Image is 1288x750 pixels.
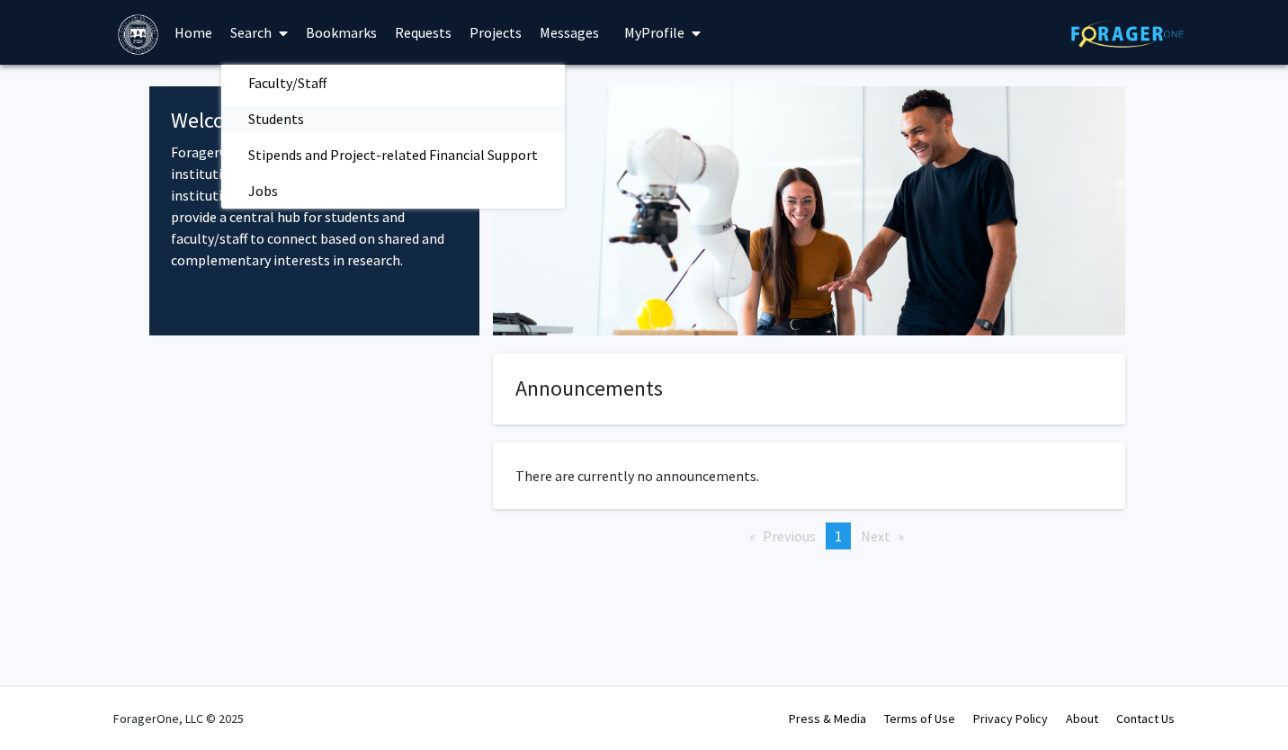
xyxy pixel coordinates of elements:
[1066,710,1098,727] a: About
[297,1,386,64] a: Bookmarks
[973,710,1048,727] a: Privacy Policy
[515,465,1103,487] p: There are currently no announcements.
[171,141,458,271] p: ForagerOne provides an entry point into our institution’s research ecosystem. Your institution ha...
[531,1,608,64] a: Messages
[861,527,890,545] span: Next
[221,177,565,204] a: Jobs
[835,527,842,545] span: 1
[171,108,458,134] h4: Welcome to ForagerOne
[1071,20,1184,48] img: ForagerOne Logo
[221,65,353,101] span: Faculty/Staff
[386,1,461,64] a: Requests
[118,14,158,55] img: Brandeis University Logo
[493,86,1125,335] img: Cover Image
[461,1,531,64] a: Projects
[221,173,305,209] span: Jobs
[624,23,684,41] span: My Profile
[13,669,76,737] iframe: Chat
[789,710,866,727] a: Press & Media
[165,1,221,64] a: Home
[113,687,244,750] div: ForagerOne, LLC © 2025
[221,1,297,64] a: Search
[493,522,1125,549] ul: Pagination
[221,69,565,96] a: Faculty/Staff
[221,137,565,173] span: Stipends and Project-related Financial Support
[884,710,955,727] a: Terms of Use
[221,101,331,137] span: Students
[515,376,1103,402] h4: Announcements
[1116,710,1175,727] a: Contact Us
[763,527,816,545] span: Previous
[221,105,565,132] a: Students
[221,141,565,168] a: Stipends and Project-related Financial Support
